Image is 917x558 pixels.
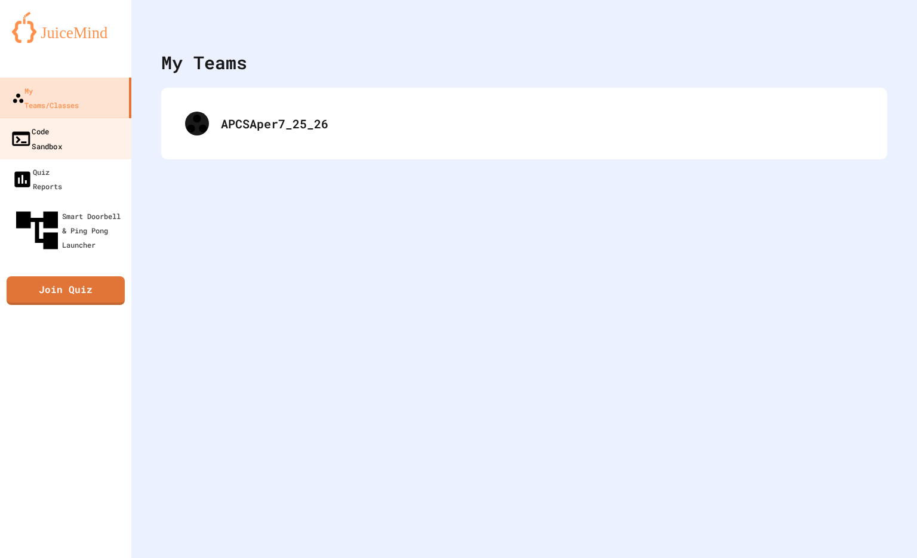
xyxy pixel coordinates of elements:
[161,49,247,76] div: My Teams
[12,205,127,255] div: Smart Doorbell & Ping Pong Launcher
[173,100,875,147] div: APCSAper7_25_26
[10,124,62,153] div: Code Sandbox
[221,115,863,132] div: APCSAper7_25_26
[12,84,79,112] div: My Teams/Classes
[7,276,125,305] a: Join Quiz
[12,165,62,193] div: Quiz Reports
[12,12,119,43] img: logo-orange.svg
